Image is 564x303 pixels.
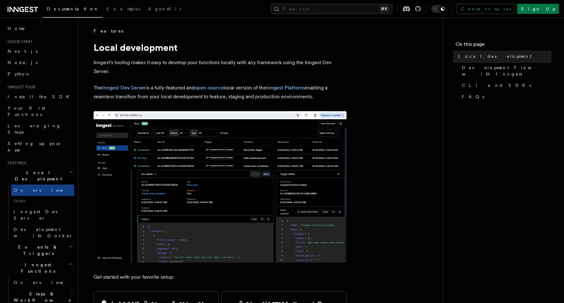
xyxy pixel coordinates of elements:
span: Overview [14,280,79,285]
h1: Local development [94,42,346,53]
a: Development with Docker [11,224,74,241]
a: Leveraging Steps [5,120,74,138]
p: Get started with your favorite setup: [94,273,346,282]
span: Development with Docker [14,227,73,238]
a: Overview [11,185,74,196]
span: Install the SDK [8,94,73,99]
button: Inngest Functions [5,259,74,277]
span: Development Flow with Inngest [462,64,551,77]
span: Inngest Functions [5,262,68,274]
span: Leveraging Steps [8,123,61,135]
a: FAQs [459,91,551,102]
span: Next.js [8,49,38,54]
button: Toggle dark mode [431,5,446,13]
span: FAQs [462,94,484,100]
span: Inngest Dev Server [14,209,68,221]
a: Python [5,68,74,80]
span: Setting up your app [8,141,62,152]
a: Install the SDK [5,91,74,102]
span: Guides [11,196,74,206]
span: AgentKit [148,6,181,11]
div: Local Development [5,185,74,241]
span: CLI and SDKs [462,82,531,88]
span: Node.js [8,60,38,65]
h4: On this page [456,40,551,51]
span: Examples [107,6,140,11]
a: open-source [194,85,224,91]
span: Features [94,28,123,34]
span: Features [5,161,26,166]
img: The Inngest Dev Server on the Functions page [94,111,346,263]
span: Home [8,25,25,32]
a: Next.js [5,45,74,57]
a: Sign Up [517,4,559,14]
a: Overview [11,277,74,288]
span: Inngest tour [5,85,35,90]
a: Home [5,23,74,34]
span: Quick start [5,39,33,44]
a: Inngest Dev Server [11,206,74,224]
p: Inngest's tooling makes it easy to develop your functions locally with any framework using the In... [94,58,346,76]
a: Examples [103,2,144,17]
span: Documentation [47,6,99,11]
button: Events & Triggers [5,241,74,259]
a: Node.js [5,57,74,68]
a: Contact sales [457,4,515,14]
a: Inngest Platform [266,85,304,91]
a: Setting up your app [5,138,74,155]
a: Documentation [43,2,103,18]
kbd: ⌘K [380,6,389,12]
a: Development Flow with Inngest [459,62,551,80]
a: Inngest Dev Server [102,85,146,91]
span: Local Development [5,169,69,182]
button: Search...⌘K [271,4,392,14]
a: Local development [456,51,551,62]
span: Local development [458,53,531,59]
a: AgentKit [144,2,185,17]
span: Your first Functions [8,106,45,117]
p: The is a fully-featured and local version of the enabling a seamless transition from your local d... [94,83,346,101]
a: Your first Functions [5,102,74,120]
button: Local Development [5,167,74,185]
span: Python [8,71,31,76]
span: Events & Triggers [5,244,69,257]
span: Overview [14,188,79,193]
a: CLI and SDKs [459,80,551,91]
